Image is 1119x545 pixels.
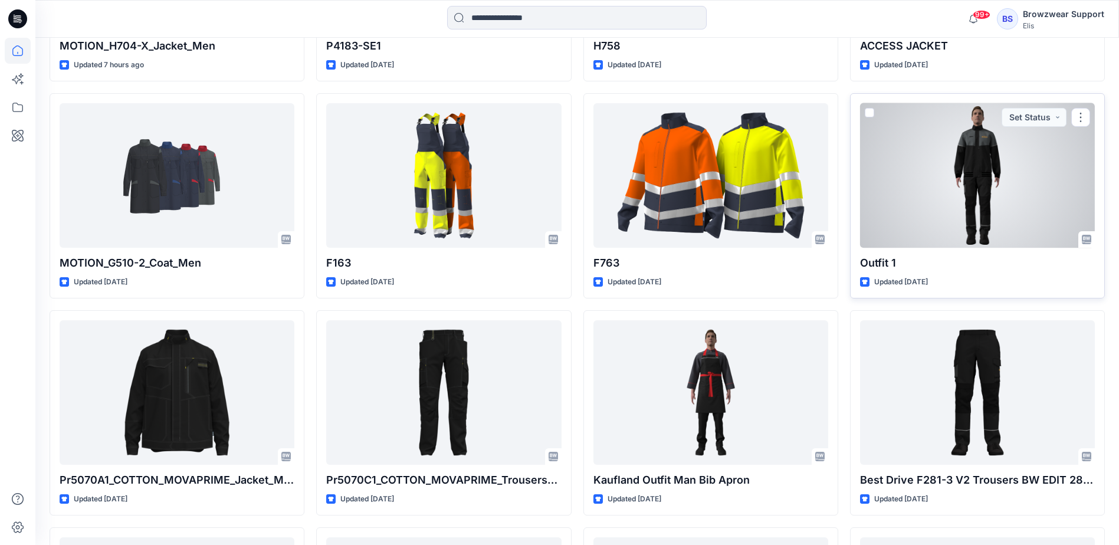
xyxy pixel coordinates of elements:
p: Updated [DATE] [874,59,928,71]
p: Pr5070A1_COTTON_MOVAPRIME_Jacket_Men [60,472,294,488]
a: Best Drive F281-3 V2 Trousers BW EDIT 2803 [860,320,1095,465]
a: Pr5070C1_COTTON_MOVAPRIME_Trousers_Men [326,320,561,465]
p: Updated [DATE] [608,59,661,71]
p: Updated [DATE] [340,59,394,71]
div: Browzwear Support [1023,7,1104,21]
p: Updated [DATE] [340,276,394,288]
p: Updated [DATE] [608,493,661,505]
p: MOTION_H704-X_Jacket_Men [60,38,294,54]
p: F163 [326,255,561,271]
a: Outfit 1 [860,103,1095,248]
p: ACCESS JACKET [860,38,1095,54]
span: 99+ [973,10,990,19]
div: Elis [1023,21,1104,30]
p: Updated [DATE] [874,276,928,288]
p: P4183-SE1 [326,38,561,54]
p: Best Drive F281-3 V2 Trousers BW EDIT 2803 [860,472,1095,488]
a: Kaufland Outfit Man Bib Apron [593,320,828,465]
p: Updated 7 hours ago [74,59,144,71]
p: Updated [DATE] [340,493,394,505]
a: MOTION_G510-2_Coat_Men [60,103,294,248]
div: BS [997,8,1018,29]
p: Updated [DATE] [608,276,661,288]
a: F163 [326,103,561,248]
p: H758 [593,38,828,54]
p: Outfit 1 [860,255,1095,271]
p: MOTION_G510-2_Coat_Men [60,255,294,271]
p: Updated [DATE] [874,493,928,505]
p: Kaufland Outfit Man Bib Apron [593,472,828,488]
p: Updated [DATE] [74,493,127,505]
p: F763 [593,255,828,271]
p: Pr5070C1_COTTON_MOVAPRIME_Trousers_Men [326,472,561,488]
a: F763 [593,103,828,248]
p: Updated [DATE] [74,276,127,288]
a: Pr5070A1_COTTON_MOVAPRIME_Jacket_Men [60,320,294,465]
